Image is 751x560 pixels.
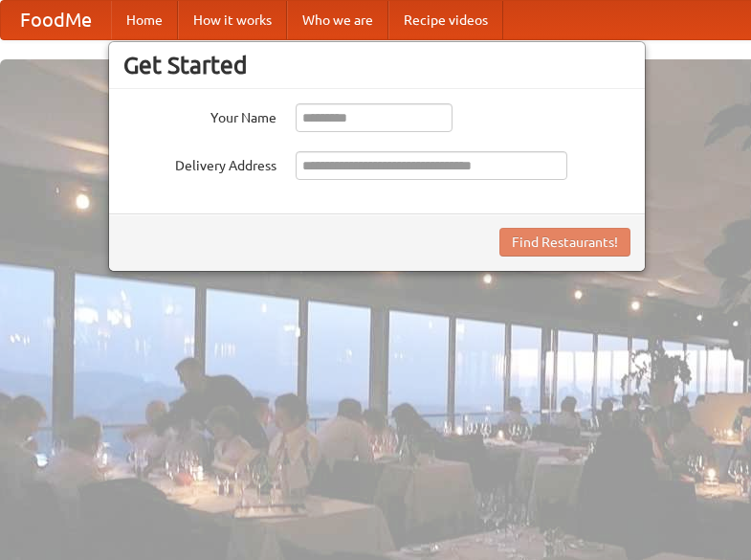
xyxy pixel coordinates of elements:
[123,51,630,79] h3: Get Started
[123,151,276,175] label: Delivery Address
[123,103,276,127] label: Your Name
[178,1,287,39] a: How it works
[388,1,503,39] a: Recipe videos
[111,1,178,39] a: Home
[499,228,630,257] button: Find Restaurants!
[1,1,111,39] a: FoodMe
[287,1,388,39] a: Who we are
